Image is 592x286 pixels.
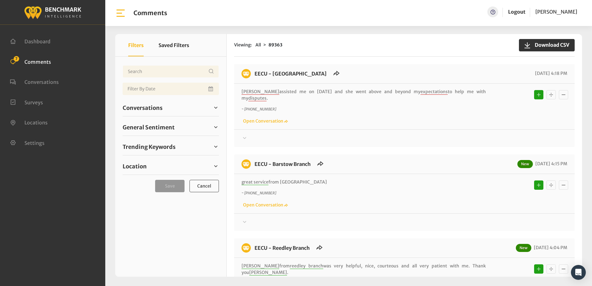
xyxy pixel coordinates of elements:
a: Settings [10,139,45,145]
input: Username [123,65,219,78]
span: disputes [248,95,267,101]
p: from [GEOGRAPHIC_DATA] [242,179,486,185]
span: Download CSV [531,41,569,49]
div: Basic example [533,263,570,275]
span: expectations [420,89,448,95]
span: [DATE] 4:18 PM [533,71,567,76]
span: Settings [24,140,45,146]
span: Conversations [123,104,163,112]
h1: Comments [133,9,167,17]
span: New [517,160,533,168]
i: ~ [PHONE_NUMBER] [242,107,276,111]
span: Dashboard [24,38,50,45]
span: [PERSON_NAME] [249,270,287,275]
div: Basic example [533,179,570,191]
a: Logout [508,9,525,15]
strong: 89363 [268,42,282,48]
button: Saved Filters [159,34,189,56]
span: Locations [24,119,48,126]
h6: EECU - Barstow Branch [251,159,314,169]
i: ~ [PHONE_NUMBER] [242,191,276,195]
span: reedley branch [290,263,323,269]
a: [PERSON_NAME] [535,6,577,17]
h6: EECU - Reedley Branch [251,243,313,253]
input: Date range input field [123,83,219,95]
img: benchmark [242,69,251,78]
span: New [516,244,531,252]
span: [PERSON_NAME] [242,89,279,95]
span: [DATE] 4:04 PM [532,245,567,250]
a: Open Conversation [242,202,288,208]
img: benchmark [242,243,251,253]
h6: EECU - Clinton Way [251,69,330,78]
span: great service [242,179,268,185]
span: 7 [14,56,19,62]
a: EECU - Barstow Branch [255,161,311,167]
span: [DATE] 4:15 PM [534,161,567,167]
span: Comments [24,58,51,65]
button: Download CSV [519,39,575,51]
a: Locations [10,119,48,125]
a: General Sentiment [123,123,219,132]
span: Surveys [24,99,43,105]
a: EECU - [GEOGRAPHIC_DATA] [255,71,327,77]
a: Open Conversation [242,118,288,124]
img: benchmark [24,5,81,20]
span: Trending Keywords [123,143,176,151]
a: Conversations [123,103,219,112]
a: EECU - Reedley Branch [255,245,310,251]
button: Filters [128,34,144,56]
span: Viewing: [234,42,252,48]
img: bar [115,8,126,19]
a: Comments 7 [10,58,51,64]
a: Dashboard [10,38,50,44]
button: Open Calendar [207,83,215,95]
span: General Sentiment [123,123,175,132]
a: Conversations [10,78,59,84]
a: Trending Keywords [123,142,219,151]
p: from was very helpful, nice, courteous and all very patient with me. Thank you . [242,263,486,276]
a: Surveys [10,99,43,105]
span: Location [123,162,147,171]
span: Conversations [24,79,59,85]
span: [PERSON_NAME] [535,9,577,15]
a: Location [123,162,219,171]
div: Open Intercom Messenger [571,265,586,280]
div: Basic example [533,89,570,101]
span: All [255,42,261,48]
span: [PERSON_NAME] [242,263,279,269]
button: Cancel [189,180,219,192]
a: Logout [508,6,525,17]
p: assisted me on [DATE] and she went above and beyond my to help me with my . [242,89,486,102]
img: benchmark [242,159,251,169]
